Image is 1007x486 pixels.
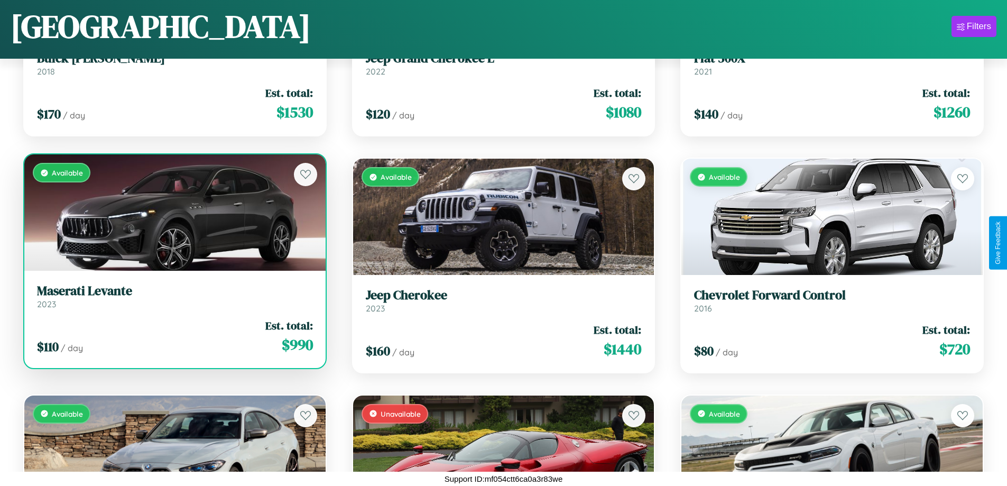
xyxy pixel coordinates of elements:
a: Fiat 500X2021 [694,51,970,77]
a: Jeep Grand Cherokee L2022 [366,51,642,77]
h3: Chevrolet Forward Control [694,288,970,303]
span: Unavailable [381,409,421,418]
div: Give Feedback [994,222,1002,264]
span: Est. total: [265,318,313,333]
span: $ 110 [37,338,59,355]
span: 2022 [366,66,385,77]
span: Available [381,172,412,181]
span: Available [52,168,83,177]
span: $ 140 [694,105,718,123]
span: / day [716,347,738,357]
span: $ 120 [366,105,390,123]
p: Support ID: mf054ctt6ca0a3r83we [445,472,562,486]
h3: Jeep Grand Cherokee L [366,51,642,66]
span: $ 1440 [604,338,641,360]
h3: Fiat 500X [694,51,970,66]
span: / day [61,343,83,353]
span: $ 1530 [276,102,313,123]
span: 2023 [366,303,385,314]
span: / day [63,110,85,121]
span: $ 990 [282,334,313,355]
span: Est. total: [265,85,313,100]
span: Available [52,409,83,418]
span: 2018 [37,66,55,77]
button: Filters [951,16,996,37]
span: / day [720,110,743,121]
div: Filters [967,21,991,32]
span: 2023 [37,299,56,309]
span: $ 80 [694,342,714,360]
span: Available [709,172,740,181]
span: $ 1080 [606,102,641,123]
h3: Buick [PERSON_NAME] [37,51,313,66]
span: Est. total: [594,85,641,100]
a: Maserati Levante2023 [37,283,313,309]
span: Available [709,409,740,418]
a: Chevrolet Forward Control2016 [694,288,970,314]
span: Est. total: [594,322,641,337]
span: $ 720 [939,338,970,360]
span: $ 160 [366,342,390,360]
h3: Jeep Cherokee [366,288,642,303]
h3: Maserati Levante [37,283,313,299]
span: Est. total: [922,85,970,100]
span: $ 1260 [934,102,970,123]
h1: [GEOGRAPHIC_DATA] [11,5,311,48]
span: / day [392,347,414,357]
span: $ 170 [37,105,61,123]
a: Buick [PERSON_NAME]2018 [37,51,313,77]
span: 2021 [694,66,712,77]
span: 2016 [694,303,712,314]
a: Jeep Cherokee2023 [366,288,642,314]
span: Est. total: [922,322,970,337]
span: / day [392,110,414,121]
